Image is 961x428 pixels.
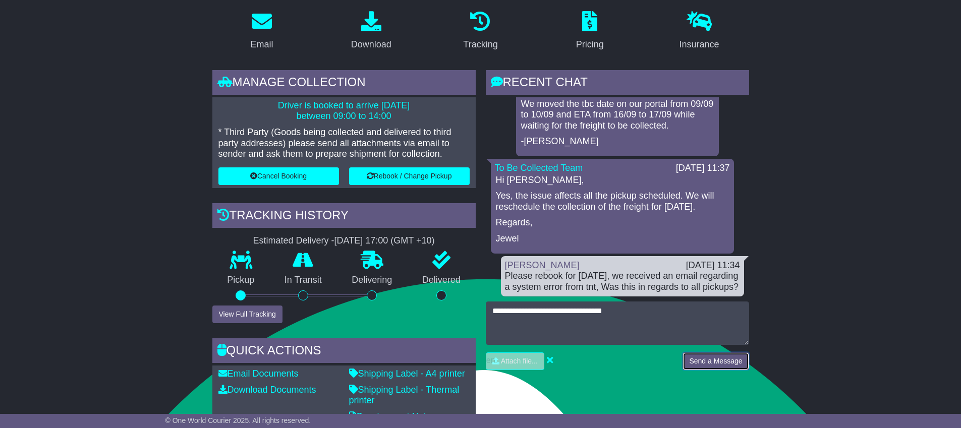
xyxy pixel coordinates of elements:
button: Send a Message [683,352,749,370]
div: Manage collection [212,70,476,97]
a: Download Documents [218,385,316,395]
p: Regards, [496,217,729,228]
div: Email [250,38,273,51]
p: In Transit [269,275,337,286]
div: Please rebook for [DATE], we received an email regarding a system error from tnt, Was this in reg... [505,271,740,292]
div: Tracking [463,38,497,51]
a: Pricing [570,8,610,55]
div: [DATE] 11:34 [686,260,740,271]
button: Cancel Booking [218,167,339,185]
a: Download [345,8,398,55]
a: Shipping Label - Thermal printer [349,385,460,406]
a: Tracking [457,8,504,55]
div: Download [351,38,391,51]
div: Estimated Delivery - [212,235,476,247]
div: Quick Actions [212,338,476,365]
p: -[PERSON_NAME] [521,136,714,147]
p: * Third Party (Goods being collected and delivered to third party addresses) please send all atta... [218,127,470,160]
a: Email Documents [218,369,299,379]
p: We moved the tbc date on our portal from 09/09 to 10/09 and ETA from 16/09 to 17/09 while waiting... [521,99,714,132]
p: Jewel [496,233,729,244]
p: Hi [PERSON_NAME], [496,175,729,186]
div: Insurance [680,38,719,51]
a: [PERSON_NAME] [505,260,580,270]
a: Consignment Note [349,411,431,421]
a: Insurance [673,8,726,55]
div: [DATE] 11:37 [676,163,730,174]
a: Email [244,8,279,55]
a: To Be Collected Team [495,163,583,173]
button: View Full Tracking [212,305,282,323]
span: © One World Courier 2025. All rights reserved. [165,416,311,424]
div: Tracking history [212,203,476,230]
p: Yes, the issue affects all the pickup scheduled. We will reschedule the collection of the freight... [496,191,729,212]
p: Pickup [212,275,270,286]
a: Shipping Label - A4 printer [349,369,465,379]
div: [DATE] 17:00 (GMT +10) [334,235,435,247]
div: RECENT CHAT [486,70,749,97]
p: Delivered [407,275,476,286]
p: Driver is booked to arrive [DATE] between 09:00 to 14:00 [218,100,470,122]
button: Rebook / Change Pickup [349,167,470,185]
p: Delivering [337,275,408,286]
div: Pricing [576,38,604,51]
